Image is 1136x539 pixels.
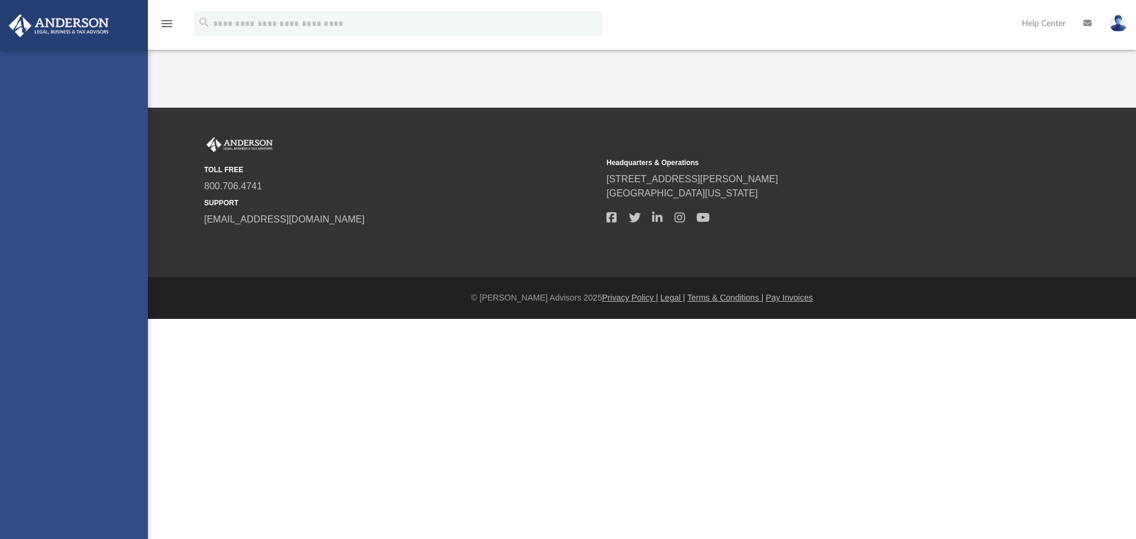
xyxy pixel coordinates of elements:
a: 800.706.4741 [204,181,262,191]
a: Privacy Policy | [602,293,659,302]
img: Anderson Advisors Platinum Portal [204,137,275,153]
a: [EMAIL_ADDRESS][DOMAIN_NAME] [204,214,364,224]
img: User Pic [1109,15,1127,32]
i: menu [160,17,174,31]
small: TOLL FREE [204,164,598,175]
a: [STREET_ADDRESS][PERSON_NAME] [606,174,778,184]
a: Terms & Conditions | [688,293,764,302]
a: menu [160,22,174,31]
a: Legal | [660,293,685,302]
small: Headquarters & Operations [606,157,1001,168]
a: Pay Invoices [766,293,812,302]
a: [GEOGRAPHIC_DATA][US_STATE] [606,188,758,198]
i: search [198,16,211,29]
img: Anderson Advisors Platinum Portal [5,14,112,37]
div: © [PERSON_NAME] Advisors 2025 [148,292,1136,304]
small: SUPPORT [204,198,598,208]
